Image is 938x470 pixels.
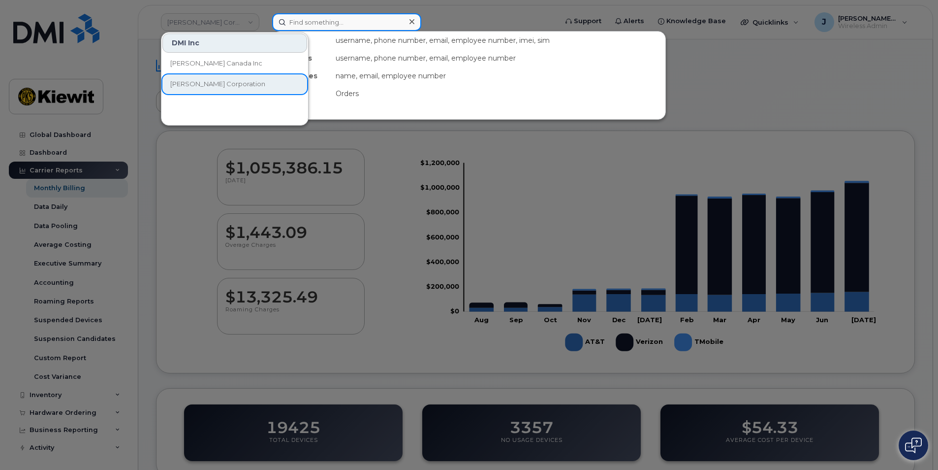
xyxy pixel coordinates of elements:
div: Devices [273,32,332,49]
img: Open chat [905,437,922,453]
div: DMI Inc [162,34,307,53]
span: [PERSON_NAME] Corporation [170,79,265,89]
div: username, phone number, email, employee number [332,49,665,67]
div: username, phone number, email, employee number, imei, sim [332,32,665,49]
a: [PERSON_NAME] Canada Inc [162,54,307,73]
div: Orders [332,85,665,102]
a: [PERSON_NAME] Corporation [162,74,307,94]
span: [PERSON_NAME] Canada Inc [170,59,262,68]
div: name, email, employee number [332,67,665,85]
